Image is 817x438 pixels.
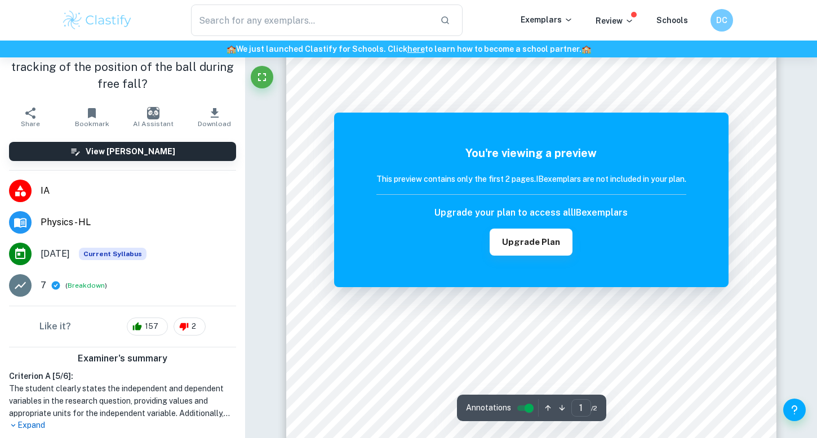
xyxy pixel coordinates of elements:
[147,107,159,119] img: AI Assistant
[41,216,236,229] span: Physics - HL
[198,120,231,128] span: Download
[2,43,815,55] h6: We just launched Clastify for Schools. Click to learn how to become a school partner.
[21,120,40,128] span: Share
[656,16,688,25] a: Schools
[9,419,236,431] p: Expand
[376,145,686,162] h5: You're viewing a preview
[227,44,236,53] span: 🏫
[581,44,591,53] span: 🏫
[591,403,597,413] span: / 2
[521,14,573,26] p: Exemplars
[65,280,107,291] span: ( )
[41,184,236,198] span: IA
[61,9,133,32] img: Clastify logo
[434,206,628,220] h6: Upgrade your plan to access all IB exemplars
[9,142,236,161] button: View [PERSON_NAME]
[79,248,146,260] span: Current Syllabus
[133,120,174,128] span: AI Assistant
[123,101,184,133] button: AI Assistant
[9,370,236,382] h6: Criterion A [ 5 / 6 ]:
[61,101,123,133] button: Bookmark
[711,9,733,32] button: DC
[466,402,511,414] span: Annotations
[86,145,175,158] h6: View [PERSON_NAME]
[39,320,71,333] h6: Like it?
[716,14,729,26] h6: DC
[5,352,241,365] h6: Examiner's summary
[490,229,572,256] button: Upgrade Plan
[407,44,425,53] a: here
[9,382,236,419] h1: The student clearly states the independent and dependent variables in the research question, prov...
[185,321,202,332] span: 2
[79,248,146,260] div: This exemplar is based on the current syllabus. Feel free to refer to it for inspiration/ideas wh...
[783,399,806,421] button: Help and Feedback
[75,120,109,128] span: Bookmark
[184,101,245,133] button: Download
[139,321,165,332] span: 157
[376,173,686,185] h6: This preview contains only the first 2 pages. IB exemplars are not included in your plan.
[41,279,46,292] p: 7
[251,66,273,88] button: Fullscreen
[41,247,70,261] span: [DATE]
[68,280,105,290] button: Breakdown
[596,15,634,27] p: Review
[191,5,431,36] input: Search for any exemplars...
